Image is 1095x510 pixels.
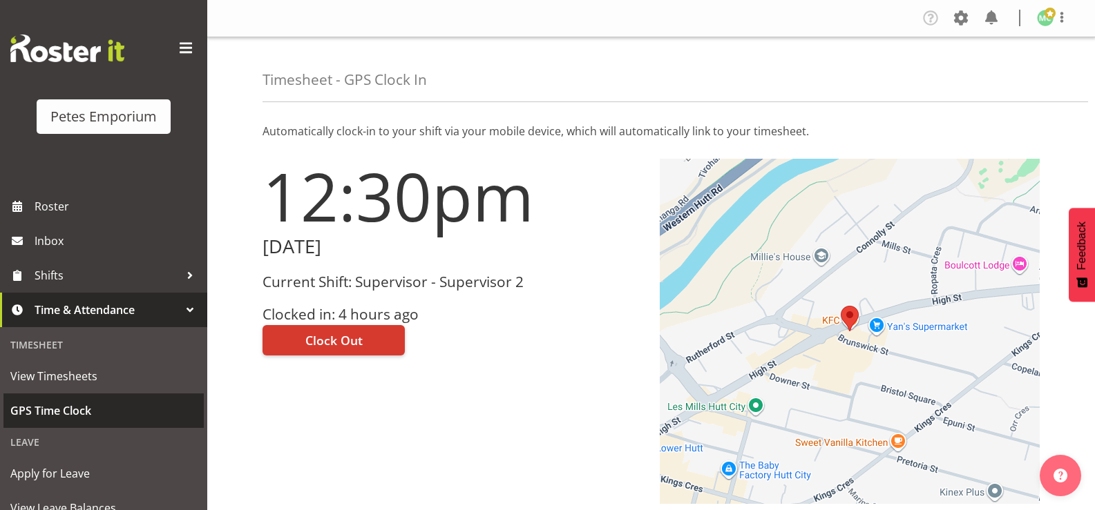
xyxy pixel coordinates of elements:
span: View Timesheets [10,366,197,386]
img: help-xxl-2.png [1054,469,1067,482]
button: Feedback - Show survey [1069,208,1095,302]
span: Clock Out [305,331,363,349]
h3: Clocked in: 4 hours ago [263,306,643,322]
span: Inbox [35,231,200,251]
div: Timesheet [3,331,204,359]
a: View Timesheets [3,359,204,393]
button: Clock Out [263,325,405,355]
a: Apply for Leave [3,456,204,491]
div: Leave [3,428,204,456]
span: Time & Attendance [35,300,180,320]
img: melissa-cowen2635.jpg [1037,10,1054,26]
h3: Current Shift: Supervisor - Supervisor 2 [263,274,643,290]
span: Apply for Leave [10,463,197,484]
p: Automatically clock-in to your shift via your mobile device, which will automatically link to you... [263,123,1040,139]
span: GPS Time Clock [10,400,197,421]
span: Roster [35,196,200,217]
h4: Timesheet - GPS Clock In [263,72,427,88]
span: Shifts [35,265,180,286]
a: GPS Time Clock [3,393,204,428]
span: Feedback [1076,222,1088,270]
h1: 12:30pm [263,159,643,233]
h2: [DATE] [263,236,643,257]
img: Rosterit website logo [10,35,124,62]
div: Petes Emporium [50,106,157,127]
